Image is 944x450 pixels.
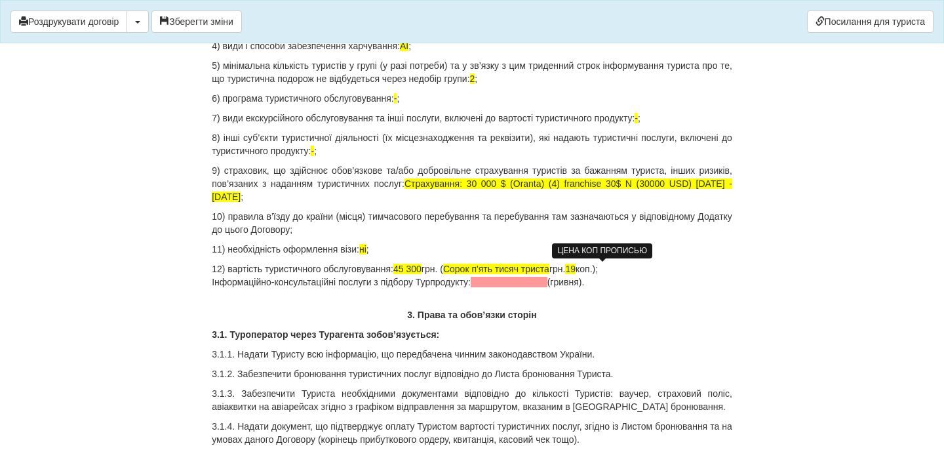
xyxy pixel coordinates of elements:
[212,262,732,289] p: 12) вартість туристичного обслуговування: грн. ( грн. коп.); Інформаційно-консультаційні послуги ...
[212,131,732,157] p: 8) інші суб’єкти туристичної діяльності (їх місцезнаходження та реквізити), які надають туристичн...
[212,348,732,361] p: 3.1.1. Надати Туристу всю інформацію, що передбачена чинним законодавством України.
[212,367,732,380] p: 3.1.2. Забезпечити бронювання туристичних послуг відповідно до Листа бронювання Туриста.
[807,10,934,33] a: Посилання для туриста
[359,244,366,255] span: ні
[212,112,732,125] p: 7) види екскурсійного обслуговування та інші послуги, включені до вартості туристичного продукту: ;
[552,243,652,258] div: ЦЕНА КОП ПРОПИСЬЮ
[151,10,242,33] button: Зберегти зміни
[400,41,408,51] span: AI
[212,59,732,85] p: 5) мінімальна кількість туристів у групі (у разі потреби) та у зв’язку з цим триденний строк інфо...
[212,178,732,202] span: Страхування: 30 000 $ (Oranta) (4) franchise 30$ N (30000 USD) [DATE] - [DATE]
[212,243,732,256] p: 11) необхідність оформлення візи: ;
[212,420,732,446] p: 3.1.4. Надати документ, що підтверджує оплату Туристом вартості туристичних послуг, згідно із Лис...
[470,73,475,84] span: 2
[394,93,397,104] span: -
[212,328,732,341] p: 3.1. Туроператор через Турагента зобов’язується:
[212,308,732,321] p: 3. Права та обов’язки сторін
[565,264,576,274] span: 19
[212,210,732,236] p: 10) правила в’їзду до країни (місця) тимчасового перебування та перебування там зазначаються у ві...
[212,39,732,52] p: 4) види і способи забезпечення харчування: ;
[10,10,127,33] button: Роздрукувати договір
[635,113,638,123] span: -
[443,264,549,274] span: Сорок п'ять тисяч триста
[393,264,422,274] span: 45 300
[311,146,314,156] span: -
[212,387,732,413] p: 3.1.3. Забезпечити Туриста необхідними документами відповідно до кількості Туристів: ваучер, стра...
[212,164,732,203] p: 9) страховик, що здійснює обов’язкове та/або добровільне страхування туристів за бажанням туриста...
[212,92,732,105] p: 6) програма туристичного обслуговування: ;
